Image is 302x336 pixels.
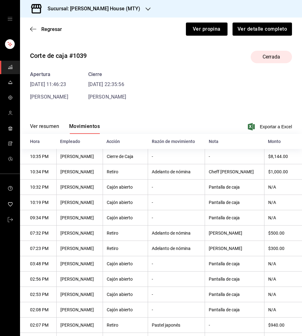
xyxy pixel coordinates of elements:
[233,23,292,36] button: Ver detalle completo
[148,195,205,210] th: -
[264,226,302,241] th: $500.00
[103,287,148,302] th: Cajón abierto
[20,210,56,226] th: 09:34 PM
[88,71,126,78] div: Cierre
[103,226,148,241] th: Retiro
[264,241,302,256] th: $300.00
[264,149,302,164] th: $8,144.00
[205,318,264,333] th: -
[88,94,126,100] span: [PERSON_NAME]
[20,256,56,272] th: 03:48 PM
[264,287,302,302] th: N/A
[264,195,302,210] th: N/A
[20,318,56,333] th: 02:07 PM
[69,123,100,134] button: Movimientos
[205,164,264,180] th: Cheff [PERSON_NAME]
[103,195,148,210] th: Cajón abierto
[264,134,302,149] th: Monto
[148,302,205,318] th: -
[30,81,68,88] time: [DATE] 11:46:23
[41,26,62,32] span: Regresar
[249,123,292,130] button: Exportar a Excel
[186,23,228,36] button: Ver propina
[20,195,56,210] th: 10:19 PM
[20,149,56,164] th: 10:35 PM
[103,241,148,256] th: Retiro
[103,272,148,287] th: Cajón abierto
[148,226,205,241] th: Adelanto de nómina
[148,149,205,164] th: -
[148,180,205,195] th: -
[103,180,148,195] th: Cajón abierto
[20,226,56,241] th: 07:32 PM
[205,210,264,226] th: Pantalla de caja
[56,256,103,272] th: [PERSON_NAME]
[264,302,302,318] th: N/A
[56,149,103,164] th: [PERSON_NAME]
[103,302,148,318] th: Cajón abierto
[264,180,302,195] th: N/A
[205,272,264,287] th: Pantalla de caja
[56,318,103,333] th: [PERSON_NAME]
[20,241,56,256] th: 07:23 PM
[148,272,205,287] th: -
[20,302,56,318] th: 02:08 PM
[205,256,264,272] th: Pantalla de caja
[20,134,56,149] th: Hora
[205,287,264,302] th: Pantalla de caja
[103,318,148,333] th: Retiro
[264,256,302,272] th: N/A
[56,210,103,226] th: [PERSON_NAME]
[148,241,205,256] th: Adelanto de nómina
[30,26,62,32] button: Regresar
[148,134,205,149] th: Razón de movimiento
[56,241,103,256] th: [PERSON_NAME]
[264,164,302,180] th: $1,000.00
[30,71,68,78] div: Apertura
[30,94,68,100] span: [PERSON_NAME]
[264,272,302,287] th: N/A
[56,302,103,318] th: [PERSON_NAME]
[205,134,264,149] th: Nota
[56,287,103,302] th: [PERSON_NAME]
[8,16,13,21] button: open drawer
[56,134,103,149] th: Empleado
[264,210,302,226] th: N/A
[30,51,87,60] div: Corte de caja #1039
[103,149,148,164] th: Cierre de Caja
[205,302,264,318] th: Pantalla de caja
[103,210,148,226] th: Cajón abierto
[56,195,103,210] th: [PERSON_NAME]
[20,180,56,195] th: 10:32 PM
[56,164,103,180] th: [PERSON_NAME]
[20,287,56,302] th: 02:53 PM
[205,149,264,164] th: -
[148,318,205,333] th: Pastel japonés
[56,226,103,241] th: [PERSON_NAME]
[43,5,141,13] h3: Sucursal: [PERSON_NAME] House (MTY)
[148,287,205,302] th: -
[259,53,284,61] span: Cerrada
[20,272,56,287] th: 02:56 PM
[20,164,56,180] th: 10:34 PM
[205,195,264,210] th: Pantalla de caja
[148,256,205,272] th: -
[264,318,302,333] th: $940.00
[205,226,264,241] th: [PERSON_NAME]
[56,272,103,287] th: [PERSON_NAME]
[30,123,59,134] button: Ver resumen
[56,180,103,195] th: [PERSON_NAME]
[103,134,148,149] th: Acción
[30,123,100,134] div: navigation tabs
[148,210,205,226] th: -
[205,241,264,256] th: [PERSON_NAME]
[205,180,264,195] th: Pantalla de caja
[103,256,148,272] th: Cajón abierto
[103,164,148,180] th: Retiro
[88,81,126,88] time: [DATE] 22:35:56
[148,164,205,180] th: Adelanto de nómina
